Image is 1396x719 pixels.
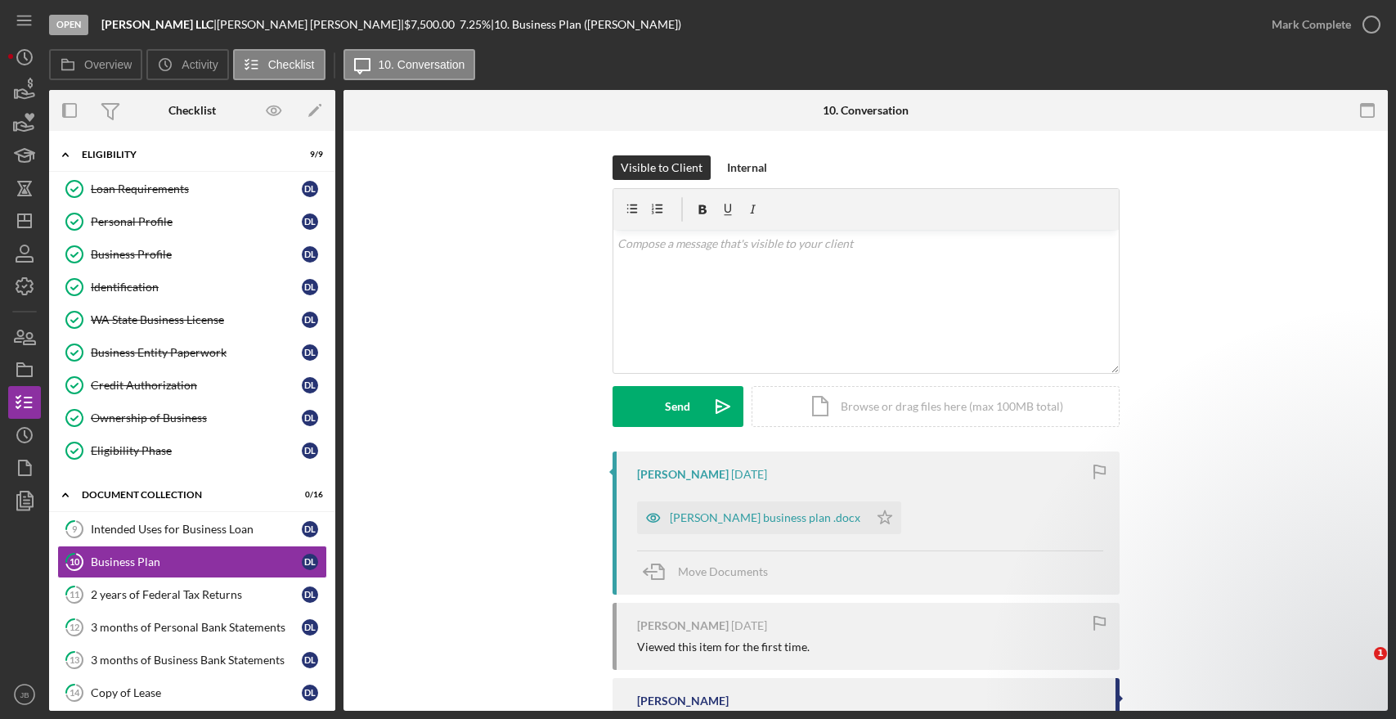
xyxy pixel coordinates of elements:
div: Visible to Client [621,155,702,180]
div: Business Profile [91,248,302,261]
span: 1 [1374,647,1387,660]
div: D L [302,181,318,197]
div: D L [302,652,318,668]
a: Loan RequirementsDL [57,173,327,205]
div: Open [49,15,88,35]
label: Checklist [268,58,315,71]
time: 2025-08-01 01:41 [731,468,767,481]
div: Identification [91,281,302,294]
iframe: Intercom live chat [1340,647,1380,686]
label: Overview [84,58,132,71]
a: WA State Business LicenseDL [57,303,327,336]
div: Send [665,386,690,427]
div: D L [302,279,318,295]
div: 3 months of Personal Bank Statements [91,621,302,634]
div: Copy of Lease [91,686,302,699]
div: [PERSON_NAME] [637,468,729,481]
button: Mark Complete [1255,8,1388,41]
a: 123 months of Personal Bank StatementsDL [57,611,327,644]
button: [PERSON_NAME] business plan .docx [637,501,901,534]
a: Business ProfileDL [57,238,327,271]
a: 9Intended Uses for Business LoanDL [57,513,327,546]
tspan: 9 [72,524,78,534]
a: Personal ProfileDL [57,205,327,238]
div: Credit Authorization [91,379,302,392]
button: Move Documents [637,551,784,592]
div: 10. Conversation [823,104,909,117]
div: Personal Profile [91,215,302,228]
div: Internal [727,155,767,180]
a: IdentificationDL [57,271,327,303]
div: Mark Complete [1272,8,1351,41]
a: Credit AuthorizationDL [57,369,327,402]
div: D L [302,443,318,459]
div: | 10. Business Plan ([PERSON_NAME]) [491,18,681,31]
div: D L [302,344,318,361]
div: D L [302,410,318,426]
button: Internal [719,155,775,180]
button: Checklist [233,49,325,80]
div: Business Entity Paperwork [91,346,302,359]
tspan: 14 [70,687,80,698]
span: Move Documents [678,564,768,578]
button: 10. Conversation [343,49,476,80]
div: D L [302,246,318,263]
div: Ownership of Business [91,411,302,425]
div: D L [302,213,318,230]
time: 2025-07-24 17:31 [731,619,767,632]
div: 3 months of Business Bank Statements [91,654,302,667]
a: Eligibility PhaseDL [57,434,327,467]
div: 2 years of Federal Tax Returns [91,588,302,601]
div: 0 / 16 [294,490,323,500]
div: $7,500.00 [404,18,460,31]
text: JB [20,690,29,699]
div: | [101,18,217,31]
label: Activity [182,58,218,71]
div: D L [302,619,318,636]
div: Document Collection [82,490,282,500]
div: Checklist [168,104,216,117]
div: D L [302,377,318,393]
div: 7.25 % [460,18,491,31]
a: Business Entity PaperworkDL [57,336,327,369]
tspan: 13 [70,654,79,665]
button: Visible to Client [613,155,711,180]
a: 112 years of Federal Tax ReturnsDL [57,578,327,611]
div: WA State Business License [91,313,302,326]
div: D L [302,554,318,570]
div: Intended Uses for Business Loan [91,523,302,536]
label: 10. Conversation [379,58,465,71]
div: Eligibility Phase [91,444,302,457]
div: Viewed this item for the first time. [637,640,810,654]
a: 14Copy of LeaseDL [57,676,327,709]
button: Send [613,386,743,427]
div: D L [302,685,318,701]
a: Ownership of BusinessDL [57,402,327,434]
div: D L [302,312,318,328]
button: JB [8,678,41,711]
div: [PERSON_NAME] [PERSON_NAME] | [217,18,404,31]
b: [PERSON_NAME] LLC [101,17,213,31]
tspan: 11 [70,589,79,600]
div: D L [302,586,318,603]
tspan: 10 [70,556,80,567]
div: Business Plan [91,555,302,568]
div: [PERSON_NAME] business plan .docx [670,511,860,524]
button: Activity [146,49,228,80]
div: Loan Requirements [91,182,302,195]
button: Overview [49,49,142,80]
div: D L [302,521,318,537]
tspan: 12 [70,622,79,632]
div: Eligibility [82,150,282,160]
a: 10Business PlanDL [57,546,327,578]
a: 133 months of Business Bank StatementsDL [57,644,327,676]
div: 9 / 9 [294,150,323,160]
div: [PERSON_NAME] [637,694,729,708]
div: [PERSON_NAME] [637,619,729,632]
